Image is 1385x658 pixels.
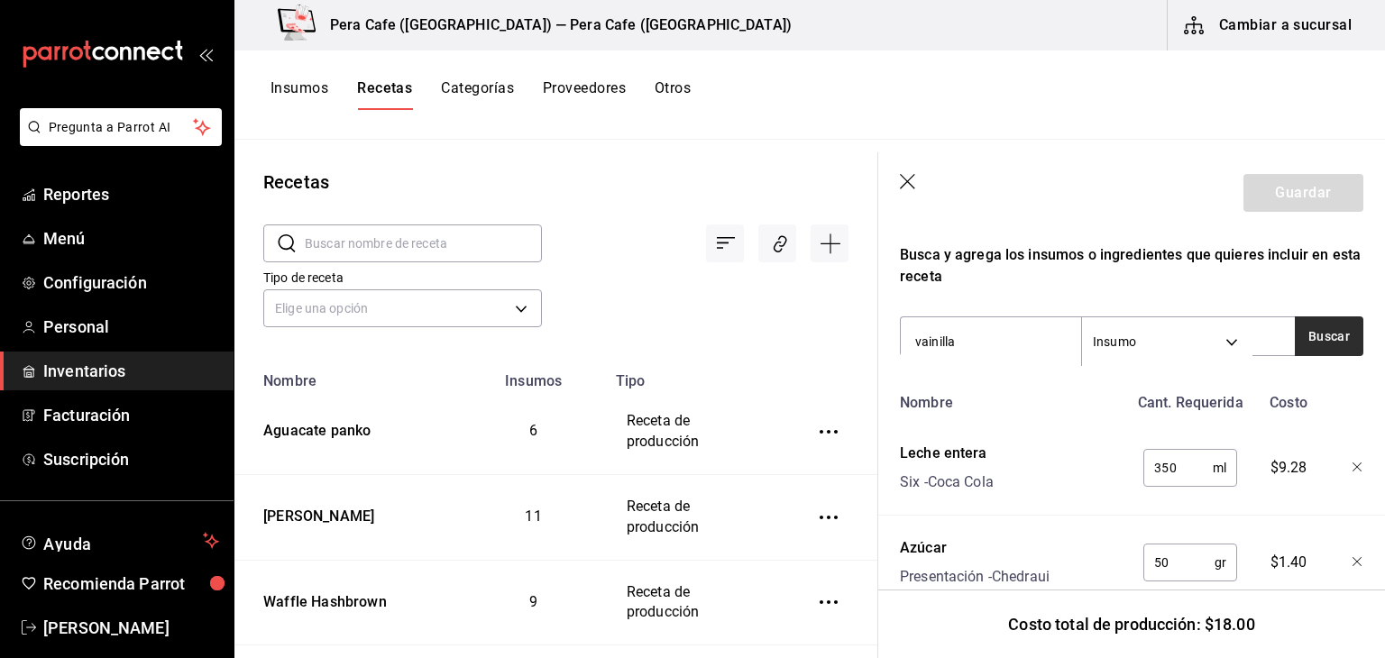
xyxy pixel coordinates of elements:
[706,224,744,262] div: Ordenar por
[256,585,387,613] div: Waffle Hashbrown
[43,359,219,383] span: Inventarios
[43,270,219,295] span: Configuración
[357,79,412,110] button: Recetas
[758,224,796,262] div: Asociar recetas
[605,389,787,474] td: Receta de producción
[13,131,222,150] a: Pregunta a Parrot AI
[256,499,374,527] div: [PERSON_NAME]
[525,507,541,525] span: 11
[605,361,787,389] th: Tipo
[543,79,626,110] button: Proveedores
[878,589,1385,658] div: Costo total de producción: $18.00
[305,225,542,261] input: Buscar nombre de receta
[1082,317,1252,366] div: Insumo
[529,593,537,610] span: 9
[43,447,219,471] span: Suscripción
[43,530,196,552] span: Ayuda
[900,566,1050,588] div: Presentación - Chedraui
[263,289,542,327] div: Elige una opción
[1270,552,1307,573] span: $1.40
[529,422,537,439] span: 6
[1295,316,1363,356] button: Buscar
[198,47,213,61] button: open_drawer_menu
[605,474,787,560] td: Receta de producción
[900,244,1363,288] div: Busca y agrega los insumos o ingredientes que quieres incluir en esta receta
[20,108,222,146] button: Pregunta a Parrot AI
[441,79,514,110] button: Categorías
[900,471,994,493] div: Six - Coca Cola
[901,323,1081,361] input: Buscar insumo
[43,315,219,339] span: Personal
[271,79,691,110] div: navigation tabs
[1143,450,1213,486] input: 0
[655,79,691,110] button: Otros
[271,79,328,110] button: Insumos
[43,226,219,251] span: Menú
[1143,449,1237,487] div: ml
[263,169,329,196] div: Recetas
[900,443,994,464] div: Leche entera
[1143,544,1237,581] div: gr
[43,571,219,596] span: Recomienda Parrot
[43,182,219,206] span: Reportes
[811,224,848,262] div: Agregar receta
[43,403,219,427] span: Facturación
[893,385,1128,414] div: Nombre
[49,118,194,137] span: Pregunta a Parrot AI
[900,537,1050,559] div: Azúcar
[1143,544,1215,580] input: 0
[316,14,792,36] h3: Pera Cafe ([GEOGRAPHIC_DATA]) — Pera Cafe ([GEOGRAPHIC_DATA])
[463,361,605,389] th: Insumos
[1270,457,1307,479] span: $9.28
[605,560,787,645] td: Receta de producción
[1246,385,1325,414] div: Costo
[234,361,463,389] th: Nombre
[256,414,371,442] div: Aguacate panko
[263,271,542,284] label: Tipo de receta
[1128,385,1246,414] div: Cant. Requerida
[43,616,219,640] span: [PERSON_NAME]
